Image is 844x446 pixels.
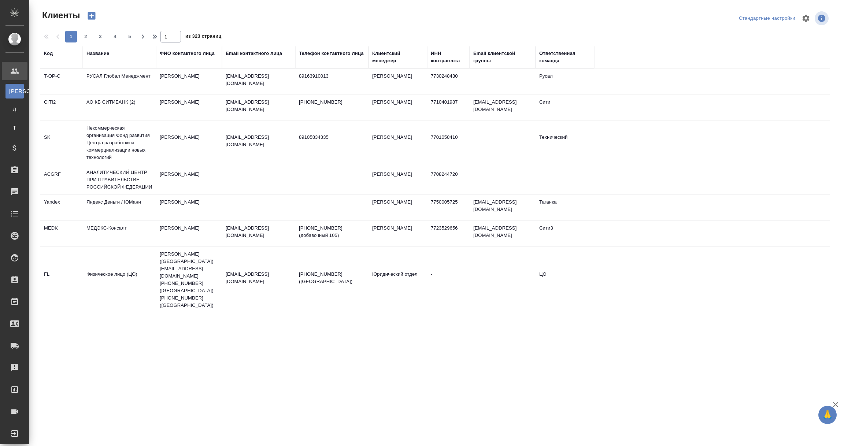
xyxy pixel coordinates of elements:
[109,33,121,40] span: 4
[80,31,92,42] button: 2
[226,271,292,285] p: [EMAIL_ADDRESS][DOMAIN_NAME]
[95,33,106,40] span: 3
[83,69,156,94] td: РУСАЛ Глобал Менеджмент
[80,33,92,40] span: 2
[536,195,594,220] td: Таганка
[299,224,365,239] p: [PHONE_NUMBER] (добавочный 105)
[369,130,427,156] td: [PERSON_NAME]
[226,99,292,113] p: [EMAIL_ADDRESS][DOMAIN_NAME]
[369,69,427,94] td: [PERSON_NAME]
[821,407,834,423] span: 🙏
[427,95,470,120] td: 7710401987
[95,31,106,42] button: 3
[372,50,423,64] div: Клиентский менеджер
[299,99,365,106] p: [PHONE_NUMBER]
[299,134,365,141] p: 89105834335
[226,134,292,148] p: [EMAIL_ADDRESS][DOMAIN_NAME]
[9,124,20,131] span: Т
[536,69,594,94] td: Русал
[427,130,470,156] td: 7701058410
[156,69,222,94] td: [PERSON_NAME]
[427,195,470,220] td: 7750005725
[536,95,594,120] td: Сити
[124,33,136,40] span: 5
[156,95,222,120] td: [PERSON_NAME]
[160,50,215,57] div: ФИО контактного лица
[83,10,100,22] button: Создать
[427,221,470,246] td: 7723529656
[86,50,109,57] div: Название
[83,95,156,120] td: АО КБ СИТИБАНК (2)
[369,195,427,220] td: [PERSON_NAME]
[369,167,427,193] td: [PERSON_NAME]
[299,50,364,57] div: Телефон контактного лица
[470,95,536,120] td: [EMAIL_ADDRESS][DOMAIN_NAME]
[83,267,156,293] td: Физическое лицо (ЦО)
[109,31,121,42] button: 4
[185,32,221,42] span: из 323 страниц
[156,247,222,313] td: [PERSON_NAME] ([GEOGRAPHIC_DATA]) [EMAIL_ADDRESS][DOMAIN_NAME] [PHONE_NUMBER] ([GEOGRAPHIC_DATA])...
[797,10,815,27] span: Настроить таблицу
[40,221,83,246] td: MEDK
[299,73,365,80] p: 89163910013
[40,69,83,94] td: T-OP-C
[369,95,427,120] td: [PERSON_NAME]
[815,11,830,25] span: Посмотреть информацию
[473,50,532,64] div: Email клиентской группы
[9,106,20,113] span: Д
[737,13,797,24] div: split button
[431,50,466,64] div: ИНН контрагента
[40,195,83,220] td: Yandex
[536,221,594,246] td: Сити3
[369,267,427,293] td: Юридический отдел
[427,69,470,94] td: 7730248430
[40,10,80,21] span: Клиенты
[536,267,594,293] td: ЦО
[83,195,156,220] td: Яндекс Деньги / ЮМани
[40,95,83,120] td: CITI2
[470,221,536,246] td: [EMAIL_ADDRESS][DOMAIN_NAME]
[226,73,292,87] p: [EMAIL_ADDRESS][DOMAIN_NAME]
[5,120,24,135] a: Т
[536,130,594,156] td: Технический
[818,406,837,424] button: 🙏
[470,195,536,220] td: [EMAIL_ADDRESS][DOMAIN_NAME]
[226,50,282,57] div: Email контактного лица
[427,267,470,293] td: -
[40,130,83,156] td: SK
[5,84,24,99] a: [PERSON_NAME]
[40,267,83,293] td: FL
[9,88,20,95] span: [PERSON_NAME]
[299,271,365,285] p: [PHONE_NUMBER] ([GEOGRAPHIC_DATA])
[124,31,136,42] button: 5
[427,167,470,193] td: 7708244720
[156,167,222,193] td: [PERSON_NAME]
[83,221,156,246] td: МЕДЭКС-Консалт
[5,102,24,117] a: Д
[369,221,427,246] td: [PERSON_NAME]
[83,165,156,194] td: АНАЛИТИЧЕСКИЙ ЦЕНТР ПРИ ПРАВИТЕЛЬСТВЕ РОССИЙСКОЙ ФЕДЕРАЦИИ
[156,195,222,220] td: [PERSON_NAME]
[83,121,156,165] td: Некоммерческая организация Фонд развития Центра разработки и коммерциализации новых технологий
[539,50,591,64] div: Ответственная команда
[156,130,222,156] td: [PERSON_NAME]
[44,50,53,57] div: Код
[226,224,292,239] p: [EMAIL_ADDRESS][DOMAIN_NAME]
[40,167,83,193] td: ACGRF
[156,221,222,246] td: [PERSON_NAME]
